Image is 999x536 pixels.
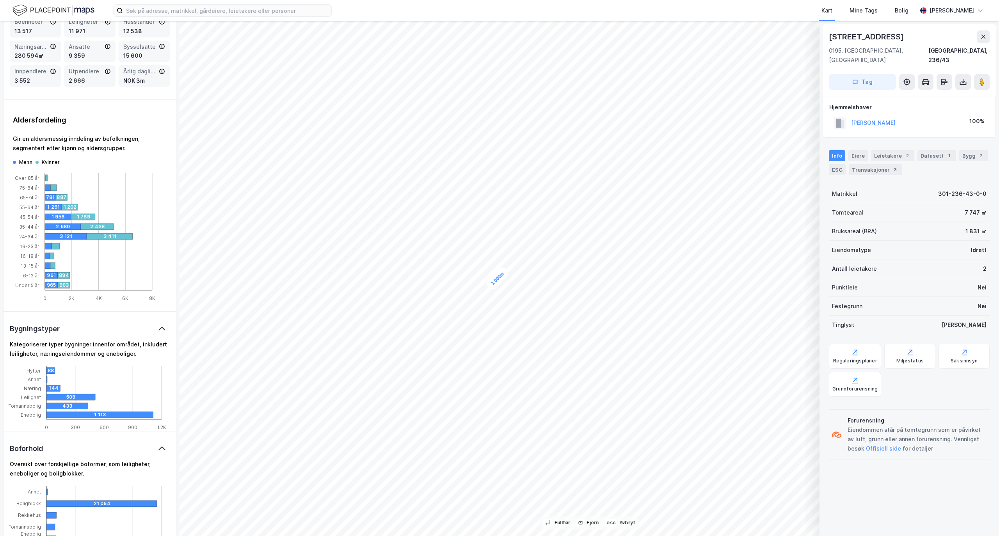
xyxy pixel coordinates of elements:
button: Tag [829,74,896,90]
tspan: Næring [24,385,41,391]
div: Nei [978,283,987,292]
img: logo.f888ab2527a4732fd821a326f86c7f29.svg [12,4,94,17]
div: Info [829,150,845,161]
div: Boenheter [14,17,48,27]
div: Kategoriserer typer bygninger innenfor området, inkludert leiligheter, næringseiendommer og enebo... [10,340,170,359]
tspan: 300 [71,424,80,430]
div: Tinglyst [832,320,854,330]
div: 3 552 [14,76,56,85]
iframe: Chat Widget [960,499,999,536]
div: ESG [829,164,846,175]
div: Antall leietakere [832,264,877,273]
div: Oversikt over forskjellige boformer, som leiligheter, eneboliger og boligblokker. [10,460,170,478]
tspan: 55-64 år [20,204,39,210]
input: Søk på adresse, matrikkel, gårdeiere, leietakere eller personer [123,5,331,16]
div: Bygg [959,150,988,161]
div: 100% [969,117,985,126]
div: 1 789 [77,214,101,220]
tspan: 35-44 år [19,224,39,230]
div: 1 113 [94,412,201,418]
div: 2 [977,152,985,160]
div: Bygningstyper [10,324,59,334]
tspan: 65-74 år [20,195,39,201]
tspan: Boligblokk [16,501,41,506]
div: Tomteareal [832,208,863,217]
div: 2 680 [56,224,92,230]
tspan: Hytter [27,367,41,373]
tspan: 0 [45,424,48,430]
div: 1 [945,152,953,160]
div: Utpendlere [69,67,103,76]
div: Datasett [917,150,956,161]
div: Transaksjoner [849,164,902,175]
div: 2 [903,152,911,160]
div: Aldersfordeling [13,115,167,125]
div: 144 [49,385,62,391]
div: 301-236-43-0-0 [938,189,987,199]
div: 1 261 [47,204,64,210]
div: Map marker [485,266,510,291]
div: Boforhold [10,444,43,453]
div: 903 [59,282,71,288]
tspan: 19-23 år [20,243,39,249]
div: [GEOGRAPHIC_DATA], 236/43 [928,46,990,65]
div: 88 [48,367,56,374]
div: 9 359 [69,51,110,60]
tspan: Under 5 år [15,282,39,288]
div: Bolig [895,6,908,15]
tspan: Tomannsbolig [9,403,41,409]
tspan: Leilighet [21,394,41,400]
div: Kart [821,6,832,15]
tspan: Rekkehus [18,512,41,518]
tspan: 6-12 år [23,273,39,279]
div: Miljøstatus [896,358,924,364]
div: Saksinnsyn [951,358,978,364]
div: Kvinner [42,159,60,165]
div: 887 [57,194,68,201]
tspan: 45-54 år [20,214,39,220]
tspan: 6K [122,295,128,301]
tspan: 13-15 år [21,263,39,269]
div: Matrikkel [832,189,857,199]
div: Punktleie [832,283,858,292]
div: 1 831 ㎡ [965,227,987,236]
div: 894 [59,272,71,279]
div: 2 666 [69,76,110,85]
div: 781 [46,194,57,201]
div: Forurensning [848,416,987,425]
div: Eiendommen står på tomtegrunn som er påvirket av luft, grunn eller annen forurensning. Vennligst ... [848,425,987,453]
div: Eiere [848,150,868,161]
div: Husstander [123,17,157,27]
tspan: 0 [43,295,46,301]
div: Innpendlere [14,67,48,76]
div: Leietakere [871,150,914,161]
div: 3 411 [103,233,149,240]
div: 11 971 [69,27,110,36]
tspan: 2K [69,295,75,301]
div: 0195, [GEOGRAPHIC_DATA], [GEOGRAPHIC_DATA] [829,46,928,65]
div: Festegrunn [832,302,862,311]
div: Gir en aldersmessig inndeling av befolkningen, segmentert etter kjønn og aldersgrupper. [13,134,167,153]
div: Hjemmelshaver [829,103,989,112]
div: Nei [978,302,987,311]
div: 2 [983,264,987,273]
tspan: 4K [96,295,102,301]
tspan: Over 85 år [15,175,39,181]
div: [PERSON_NAME] [942,320,987,330]
div: 433 [62,403,104,409]
div: Ansatte [69,42,103,51]
div: Eiendomstype [832,245,871,255]
tspan: 24-34 år [19,234,39,240]
div: Leiligheter [69,17,103,27]
div: Reguleringsplaner [833,358,877,364]
div: 3 [891,166,899,174]
div: Årlig dagligvareforbruk [123,67,157,76]
div: 965 [47,282,60,288]
div: Bruksareal (BRA) [832,227,877,236]
tspan: 900 [128,424,137,430]
div: NOK 3m [123,76,165,85]
div: 961 [47,272,60,279]
div: Chatt-widget [960,499,999,536]
div: [PERSON_NAME] [930,6,974,15]
tspan: Enebolig [21,412,41,418]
